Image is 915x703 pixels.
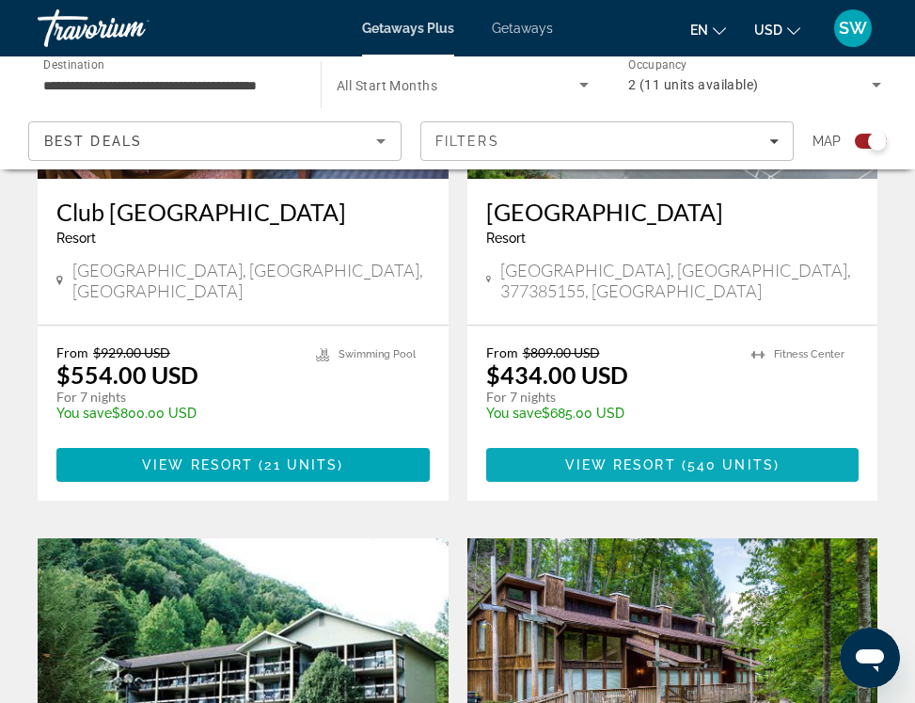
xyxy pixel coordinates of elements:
[56,231,96,246] span: Resort
[486,360,628,389] p: $434.00 USD
[754,23,782,38] span: USD
[687,457,774,472] span: 540 units
[44,134,142,149] span: Best Deals
[839,19,867,38] span: SW
[690,16,726,43] button: Change language
[812,128,841,154] span: Map
[56,406,297,421] p: $800.00 USD
[38,4,226,53] a: Travorium
[56,448,430,482] button: View Resort(21 units)
[486,344,518,360] span: From
[486,389,734,406] p: For 7 nights
[44,130,386,152] mat-select: Sort by
[420,121,794,161] button: Filters
[56,406,112,421] span: You save
[628,58,687,72] span: Occupancy
[774,348,844,360] span: Fitness Center
[362,21,454,36] a: Getaways Plus
[565,457,676,472] span: View Resort
[264,457,338,472] span: 21 units
[142,457,253,472] span: View Resort
[492,21,553,36] a: Getaways
[43,74,296,97] input: Select destination
[828,8,877,48] button: User Menu
[754,16,800,43] button: Change currency
[523,344,600,360] span: $809.00 USD
[486,448,860,482] button: View Resort(540 units)
[628,77,759,92] span: 2 (11 units available)
[840,628,900,688] iframe: Button to launch messaging window
[56,344,88,360] span: From
[56,360,198,389] p: $554.00 USD
[56,198,430,226] a: Club [GEOGRAPHIC_DATA]
[253,457,343,472] span: ( )
[72,260,430,301] span: [GEOGRAPHIC_DATA], [GEOGRAPHIC_DATA], [GEOGRAPHIC_DATA]
[486,198,860,226] a: [GEOGRAPHIC_DATA]
[337,78,437,93] span: All Start Months
[93,344,170,360] span: $929.00 USD
[43,57,104,71] span: Destination
[500,260,859,301] span: [GEOGRAPHIC_DATA], [GEOGRAPHIC_DATA], 377385155, [GEOGRAPHIC_DATA]
[676,457,780,472] span: ( )
[486,406,542,421] span: You save
[486,406,734,421] p: $685.00 USD
[690,23,708,38] span: en
[56,389,297,406] p: For 7 nights
[435,134,499,149] span: Filters
[339,348,416,360] span: Swimming Pool
[486,231,526,246] span: Resort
